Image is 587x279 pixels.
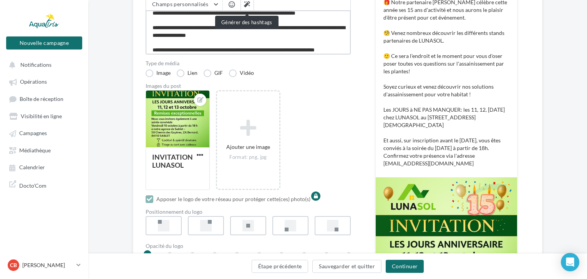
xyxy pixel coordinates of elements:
a: Opérations [5,74,84,88]
div: Apposer le logo de votre réseau pour protéger cette(ces) photo(s) [156,195,310,203]
button: Notifications [5,58,81,71]
label: Lien [177,69,197,77]
label: GIF [204,69,223,77]
button: Sauvegarder et quitter [312,260,381,273]
span: Médiathèque [19,147,51,154]
a: Campagnes [5,126,84,140]
span: Boîte de réception [20,96,63,102]
a: Boîte de réception [5,92,84,106]
button: Nouvelle campagne [6,36,82,50]
button: Étape précédente [252,260,308,273]
div: Opacité du logo [146,243,351,249]
div: Open Intercom Messenger [561,253,579,271]
label: Type de média [146,61,351,66]
div: INVITATION LUNASOL [152,153,193,169]
div: Images du post [146,83,351,89]
span: Docto'Com [19,180,46,189]
button: Continuer [386,260,424,273]
span: Visibilité en ligne [21,113,62,119]
span: CB [10,261,17,269]
label: Image [146,69,171,77]
a: Médiathèque [5,143,84,157]
a: Visibilité en ligne [5,109,84,123]
a: Docto'Com [5,177,84,192]
a: CB [PERSON_NAME] [6,258,82,272]
span: Champs personnalisés [152,1,208,7]
a: Calendrier [5,160,84,174]
label: Vidéo [229,69,254,77]
div: Générer des hashtags [215,16,279,29]
span: Notifications [20,61,51,68]
p: [PERSON_NAME] [22,261,73,269]
span: Campagnes [19,130,47,137]
span: Opérations [20,79,47,85]
div: Positionnement du logo [146,209,351,215]
span: Calendrier [19,164,45,171]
